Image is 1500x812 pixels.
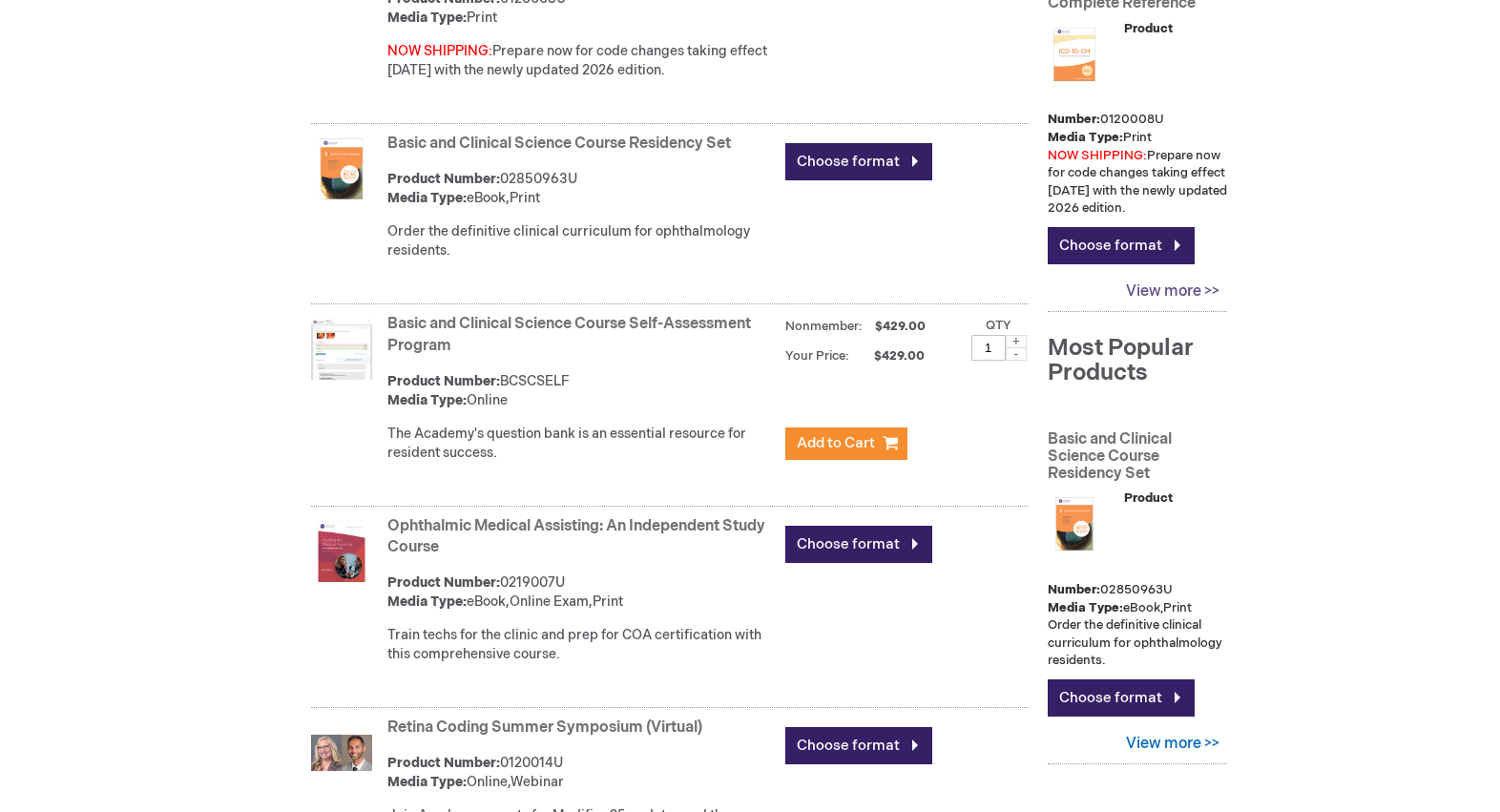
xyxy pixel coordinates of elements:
[785,526,932,563] a: Choose format
[387,574,500,591] strong: Product Number:
[387,171,500,187] strong: Product Number:
[1048,227,1195,264] a: Choose format
[1048,726,1227,763] a: View more >>
[387,43,492,59] font: NOW SHIPPING:
[387,190,467,206] strong: Media Type:
[785,315,863,339] strong: Nonmember:
[1048,20,1227,147] div: 0120008U Print
[387,626,776,664] div: Train techs for the clinic and prep for COA certification with this comprehensive course.
[311,722,372,783] img: 0120014u_4.jpg
[785,143,932,180] a: Choose format
[387,373,500,389] strong: Product Number:
[1048,147,1227,218] p: Prepare now for code changes taking effect [DATE] with the newly updated 2026 edition.
[1048,497,1101,551] img: 02850963u_47.png
[1048,616,1227,670] p: Order the definitive clinical curriculum for ophthalmology residents.
[785,427,907,460] button: Add to Cart
[1048,679,1195,717] a: Choose format
[1048,130,1123,145] strong: Media Type:
[387,315,751,355] a: Basic and Clinical Science Course Self-Assessment Program
[387,372,776,410] div: BCSCSELF Online
[387,517,765,557] a: Ophthalmic Medical Assisting: An Independent Study Course
[1048,336,1227,386] h2: Most Popular Products
[311,521,372,582] img: 0219007u_51.png
[387,755,500,771] strong: Product Number:
[387,774,467,790] strong: Media Type:
[387,135,731,153] a: Basic and Clinical Science Course Residency Set
[872,319,928,334] span: $429.00
[1048,424,1227,489] a: Basic and Clinical Science Course Residency Set
[387,170,776,208] div: 02850963U eBook,Print
[311,138,372,199] img: 02850963u_47.png
[387,573,776,612] div: 0219007U eBook,Online Exam,Print
[971,335,1006,361] input: Qty
[387,222,776,260] div: Order the definitive clinical curriculum for ophthalmology residents.
[785,348,849,364] strong: Your Price:
[1048,28,1101,81] img: 0120008u_42.png
[1048,148,1147,163] font: NOW SHIPPING:
[852,348,927,364] span: $429.00
[387,10,467,26] strong: Media Type:
[387,392,467,408] strong: Media Type:
[986,318,1011,333] label: Qty
[797,434,875,452] span: Add to Cart
[1048,489,1227,616] div: 02850963U eBook,Print
[1048,274,1227,311] a: View more >>
[387,42,776,80] div: Prepare now for code changes taking effect [DATE] with the newly updated 2026 edition.
[311,319,372,380] img: bcscself_20.jpg
[387,425,776,463] div: The Academy's question bank is an essential resource for resident success.
[1048,600,1123,615] strong: Media Type:
[387,718,702,737] a: Retina Coding Summer Symposium (Virtual)
[387,593,467,610] strong: Media Type:
[387,754,776,792] div: 0120014U Online,Webinar
[785,727,932,764] a: Choose format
